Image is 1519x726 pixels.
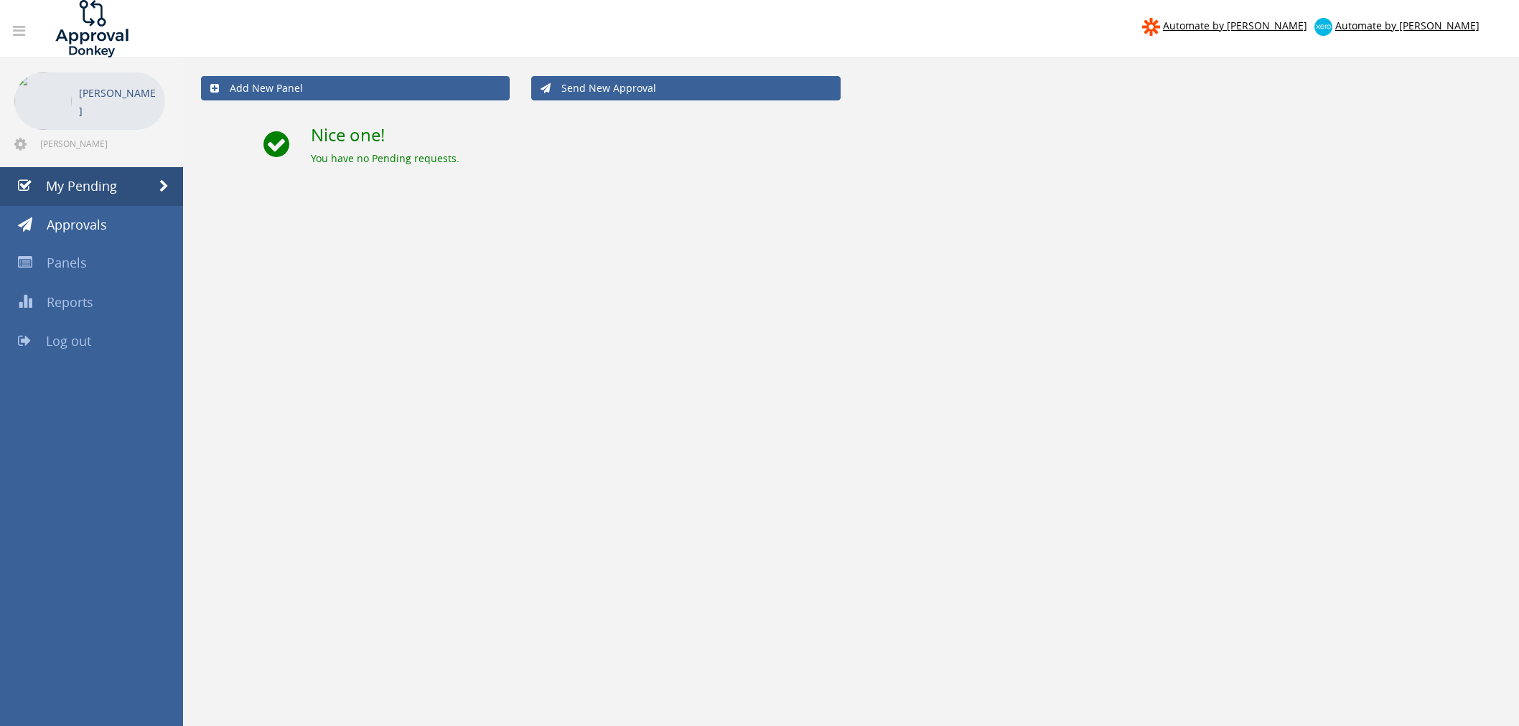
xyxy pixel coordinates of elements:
span: Automate by [PERSON_NAME] [1163,19,1307,32]
img: xero-logo.png [1314,18,1332,36]
span: Approvals [47,216,107,233]
p: [PERSON_NAME] [79,84,158,120]
span: My Pending [46,177,117,194]
h2: Nice one! [311,126,1501,144]
img: zapier-logomark.png [1142,18,1160,36]
span: Panels [47,254,87,271]
span: [PERSON_NAME][EMAIL_ADDRESS][DOMAIN_NAME] [40,138,162,149]
span: Automate by [PERSON_NAME] [1335,19,1480,32]
div: You have no Pending requests. [311,151,1501,166]
span: Reports [47,293,93,311]
a: Send New Approval [531,76,840,100]
a: Add New Panel [201,76,510,100]
span: Log out [46,332,91,349]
